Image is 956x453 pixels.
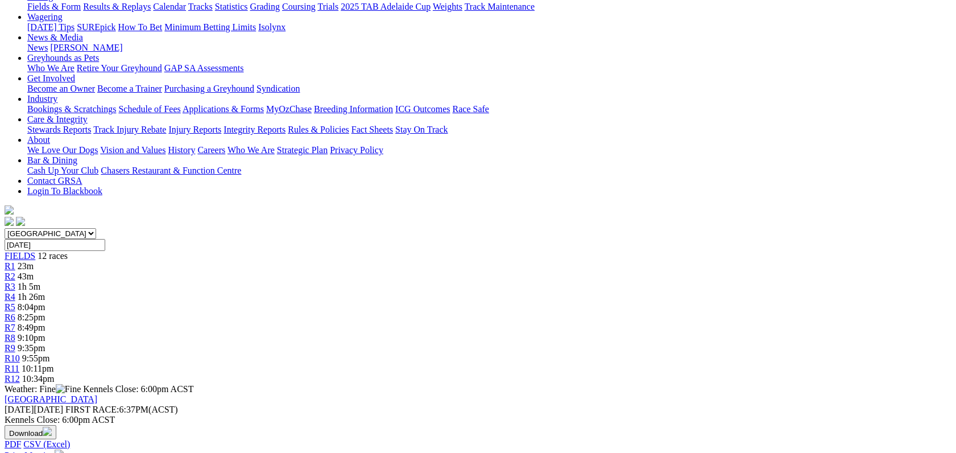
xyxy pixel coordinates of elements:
span: 10:34pm [22,374,55,384]
a: Strategic Plan [277,145,328,155]
a: Fields & Form [27,2,81,11]
span: 9:55pm [22,353,50,363]
img: twitter.svg [16,217,25,226]
a: ICG Outcomes [395,104,450,114]
a: Coursing [282,2,316,11]
a: Bookings & Scratchings [27,104,116,114]
img: logo-grsa-white.png [5,205,14,215]
a: R8 [5,333,15,343]
span: 1h 5m [18,282,40,291]
img: Fine [56,384,81,394]
a: Track Injury Rebate [93,125,166,134]
a: Greyhounds as Pets [27,53,99,63]
a: Become an Owner [27,84,95,93]
a: Results & Replays [83,2,151,11]
a: Fact Sheets [351,125,393,134]
span: 23m [18,261,34,271]
span: 1h 26m [18,292,45,302]
span: 8:04pm [18,302,45,312]
div: Get Involved [27,84,951,94]
a: R10 [5,353,20,363]
a: R2 [5,271,15,281]
a: SUREpick [77,22,115,32]
a: Who We Are [227,145,275,155]
span: R11 [5,364,19,373]
span: 8:49pm [18,323,45,332]
a: R12 [5,374,20,384]
a: Login To Blackbook [27,186,102,196]
a: FIELDS [5,251,35,261]
span: Weather: Fine [5,384,83,394]
a: Grading [250,2,280,11]
span: 8:25pm [18,312,45,322]
a: R6 [5,312,15,322]
span: Kennels Close: 6:00pm ACST [83,384,193,394]
a: Schedule of Fees [118,104,180,114]
a: Contact GRSA [27,176,82,186]
a: Purchasing a Greyhound [164,84,254,93]
a: Get Involved [27,73,75,83]
a: Minimum Betting Limits [164,22,256,32]
a: R7 [5,323,15,332]
a: Weights [433,2,462,11]
span: [DATE] [5,405,63,414]
span: 10:11pm [22,364,53,373]
span: 6:37PM(ACST) [65,405,178,414]
div: Download [5,439,951,450]
a: Track Maintenance [465,2,535,11]
a: R5 [5,302,15,312]
a: Calendar [153,2,186,11]
div: Wagering [27,22,951,32]
a: Cash Up Your Club [27,166,98,175]
span: R1 [5,261,15,271]
div: About [27,145,951,155]
div: Bar & Dining [27,166,951,176]
span: 12 races [38,251,68,261]
a: R3 [5,282,15,291]
div: Kennels Close: 6:00pm ACST [5,415,951,425]
a: CSV (Excel) [23,439,70,449]
a: Vision and Values [100,145,165,155]
a: Industry [27,94,57,104]
a: Injury Reports [168,125,221,134]
a: R9 [5,343,15,353]
a: Breeding Information [314,104,393,114]
a: How To Bet [118,22,163,32]
a: Tracks [188,2,213,11]
a: Applications & Forms [183,104,264,114]
span: 9:35pm [18,343,45,353]
a: [PERSON_NAME] [50,43,122,52]
a: Bar & Dining [27,155,77,165]
a: GAP SA Assessments [164,63,244,73]
a: History [168,145,195,155]
a: PDF [5,439,21,449]
a: Syndication [256,84,300,93]
a: Retire Your Greyhound [77,63,162,73]
div: Industry [27,104,951,114]
a: News [27,43,48,52]
a: Become a Trainer [97,84,162,93]
a: Careers [197,145,225,155]
a: Privacy Policy [330,145,383,155]
a: R4 [5,292,15,302]
a: About [27,135,50,145]
button: Download [5,425,56,439]
span: [DATE] [5,405,34,414]
a: We Love Our Dogs [27,145,98,155]
div: Care & Integrity [27,125,951,135]
a: Trials [317,2,338,11]
a: Wagering [27,12,63,22]
input: Select date [5,239,105,251]
span: 43m [18,271,34,281]
a: Chasers Restaurant & Function Centre [101,166,241,175]
a: Stay On Track [395,125,448,134]
img: facebook.svg [5,217,14,226]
